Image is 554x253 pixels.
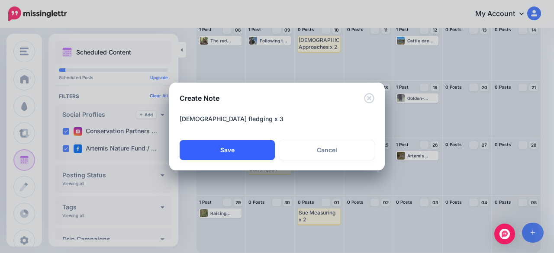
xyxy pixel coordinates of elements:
[180,140,275,160] button: Save
[494,224,515,244] div: Open Intercom Messenger
[180,114,379,124] div: [DEMOGRAPHIC_DATA] fledging x 3
[364,93,374,104] button: Close
[180,93,219,103] h5: Create Note
[279,140,374,160] a: Cancel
